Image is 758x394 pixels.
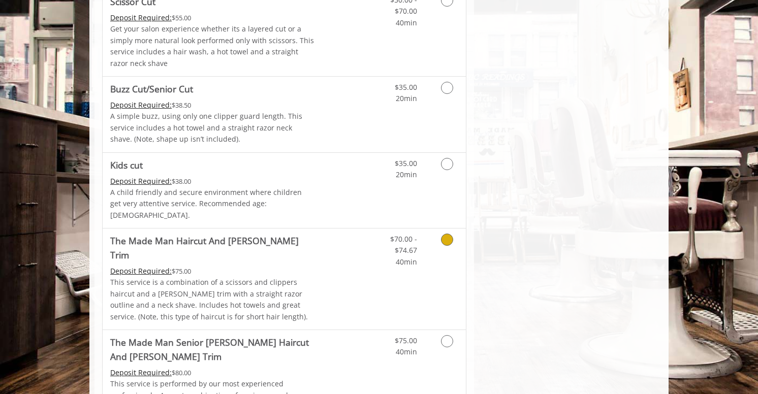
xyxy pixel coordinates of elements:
b: The Made Man Haircut And [PERSON_NAME] Trim [110,234,314,262]
span: $75.00 [395,336,417,345]
div: $80.00 [110,367,314,378]
span: This service needs some Advance to be paid before we block your appointment [110,100,172,110]
span: This service needs some Advance to be paid before we block your appointment [110,176,172,186]
span: $35.00 [395,82,417,92]
span: $70.00 - $74.67 [390,234,417,255]
p: A simple buzz, using only one clipper guard length. This service includes a hot towel and a strai... [110,111,314,145]
b: The Made Man Senior [PERSON_NAME] Haircut And [PERSON_NAME] Trim [110,335,314,364]
span: 40min [396,347,417,356]
span: 20min [396,93,417,103]
span: 40min [396,257,417,267]
div: $38.50 [110,100,314,111]
span: This service needs some Advance to be paid before we block your appointment [110,13,172,22]
p: A child friendly and secure environment where children get very attentive service. Recommended ag... [110,187,314,221]
div: $75.00 [110,266,314,277]
div: $38.00 [110,176,314,187]
b: Kids cut [110,158,143,172]
div: $55.00 [110,12,314,23]
span: 40min [396,18,417,27]
span: This service needs some Advance to be paid before we block your appointment [110,266,172,276]
span: 20min [396,170,417,179]
span: $35.00 [395,158,417,168]
span: This service needs some Advance to be paid before we block your appointment [110,368,172,377]
p: This service is a combination of a scissors and clippers haircut and a [PERSON_NAME] trim with a ... [110,277,314,322]
p: Get your salon experience whether its a layered cut or a simply more natural look performed only ... [110,23,314,69]
b: Buzz Cut/Senior Cut [110,82,193,96]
